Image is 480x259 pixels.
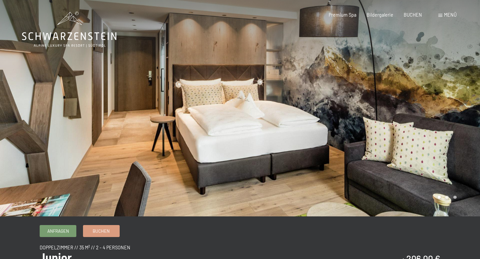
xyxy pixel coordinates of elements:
span: Menü [444,12,457,18]
span: Anfragen [47,228,69,234]
a: Premium Spa [329,12,356,18]
a: Anfragen [40,225,76,236]
a: BUCHEN [404,12,422,18]
span: Buchen [93,228,110,234]
span: Doppelzimmer // 35 m² // 2 - 4 Personen [40,245,130,250]
a: Bildergalerie [367,12,393,18]
a: Buchen [83,225,119,236]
